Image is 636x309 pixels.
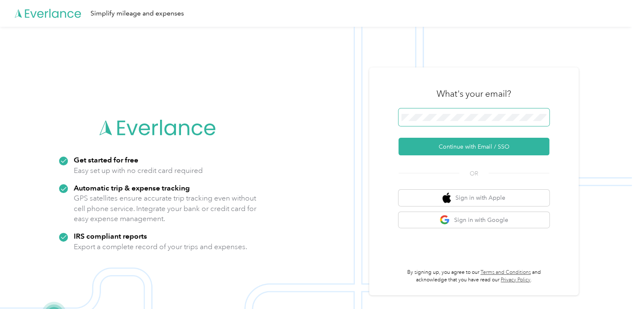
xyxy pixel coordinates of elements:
span: OR [459,169,489,178]
img: google logo [440,215,450,225]
div: Simplify mileage and expenses [90,8,184,19]
p: Easy set up with no credit card required [74,165,203,176]
p: By signing up, you agree to our and acknowledge that you have read our . [398,269,549,283]
p: GPS satellites ensure accurate trip tracking even without cell phone service. Integrate your bank... [74,193,257,224]
strong: Get started for free [74,155,138,164]
p: Export a complete record of your trips and expenses. [74,242,247,252]
a: Privacy Policy [501,277,530,283]
img: apple logo [442,193,451,203]
button: google logoSign in with Google [398,212,549,228]
a: Terms and Conditions [481,269,531,276]
button: apple logoSign in with Apple [398,190,549,206]
button: Continue with Email / SSO [398,138,549,155]
strong: IRS compliant reports [74,232,147,240]
strong: Automatic trip & expense tracking [74,183,190,192]
h3: What's your email? [437,88,511,100]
